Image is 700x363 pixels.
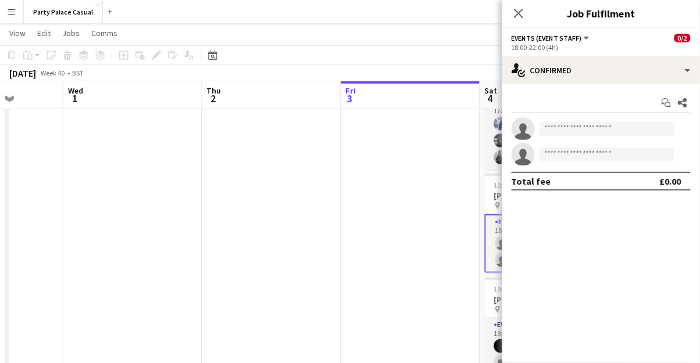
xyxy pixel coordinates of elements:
span: Fri [346,85,356,96]
span: [PERSON_NAME] [502,306,551,314]
span: 4 [483,92,498,105]
h3: Job Fulfilment [502,6,700,21]
span: Week 40 [38,69,67,77]
span: 1 [66,92,83,105]
app-card-role: Events (Event Staff)0/218:00-22:00 (4h) [485,214,615,273]
div: BST [72,69,84,77]
span: Sat [485,85,498,96]
span: View [9,28,26,38]
app-job-card: 17:00-23:00 (6h)3/3Shuvo G Party [GEOGRAPHIC_DATA]1 RoleEvents (Event Staff)3/317:00-23:00 (6h)[P... [485,55,615,169]
div: [DATE] [9,67,36,79]
app-job-card: 18:00-22:00 (4h)0/2[PERSON_NAME] Party [PERSON_NAME]1 RoleEvents (Event Staff)0/218:00-22:00 (4h) [485,174,615,273]
span: 0/2 [674,34,691,42]
h3: [PERSON_NAME] Party [485,294,615,305]
a: Edit [33,26,55,41]
span: Wed [68,85,83,96]
a: Comms [87,26,122,41]
span: Comms [91,28,117,38]
div: Total fee [512,175,551,187]
a: View [5,26,30,41]
button: Party Palace Casual [24,1,103,23]
span: Events (Event Staff) [512,34,582,42]
app-card-role: Events (Event Staff)3/317:00-23:00 (6h)[PERSON_NAME][PERSON_NAME][PERSON_NAME] [485,96,615,169]
a: Jobs [58,26,84,41]
div: £0.00 [660,175,681,187]
span: Thu [207,85,222,96]
span: 19:30-23:30 (4h) [494,285,541,293]
span: [PERSON_NAME] [502,202,551,210]
span: 18:00-22:00 (4h) [494,181,541,189]
span: 2 [205,92,222,105]
h3: [PERSON_NAME] Party [485,191,615,201]
button: Events (Event Staff) [512,34,591,42]
span: Jobs [62,28,80,38]
span: 3 [344,92,356,105]
span: Edit [37,28,51,38]
div: Confirmed [502,56,700,84]
div: 18:00-22:00 (4h) [512,43,691,52]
